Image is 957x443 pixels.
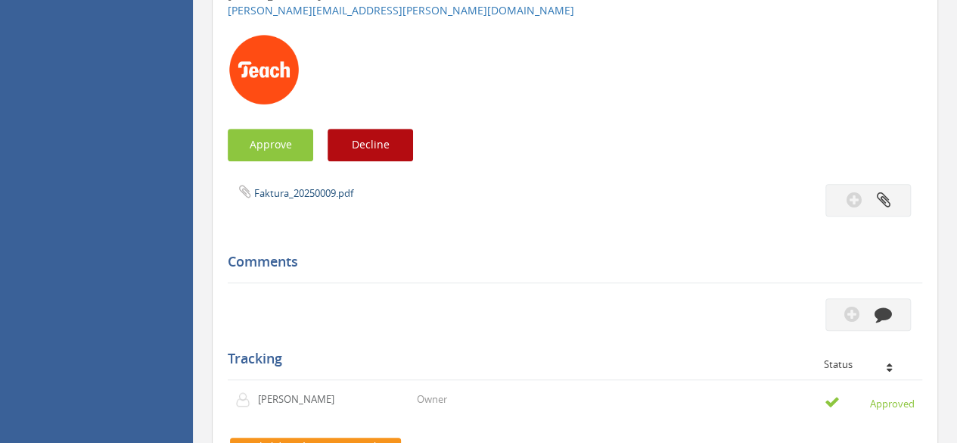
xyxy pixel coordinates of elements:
[825,395,915,411] small: Approved
[824,359,911,370] div: Status
[228,254,911,270] h5: Comments
[235,392,258,407] img: user-icon.png
[417,392,447,407] p: Owner
[228,351,911,367] h5: Tracking
[258,392,345,407] p: [PERSON_NAME]
[228,3,574,17] a: [PERSON_NAME][EMAIL_ADDRESS][PERSON_NAME][DOMAIN_NAME]
[254,186,353,200] a: Faktura_20250009.pdf
[228,129,313,161] button: Approve
[328,129,413,161] button: Decline
[228,33,300,106] img: AIorK4xSa6t3Lh7MmhAzFFglIwwqhVIS900l1I_z8FnkFtdJm_FuW2-nIvdGWjvNSCHpIDgwwphNxII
